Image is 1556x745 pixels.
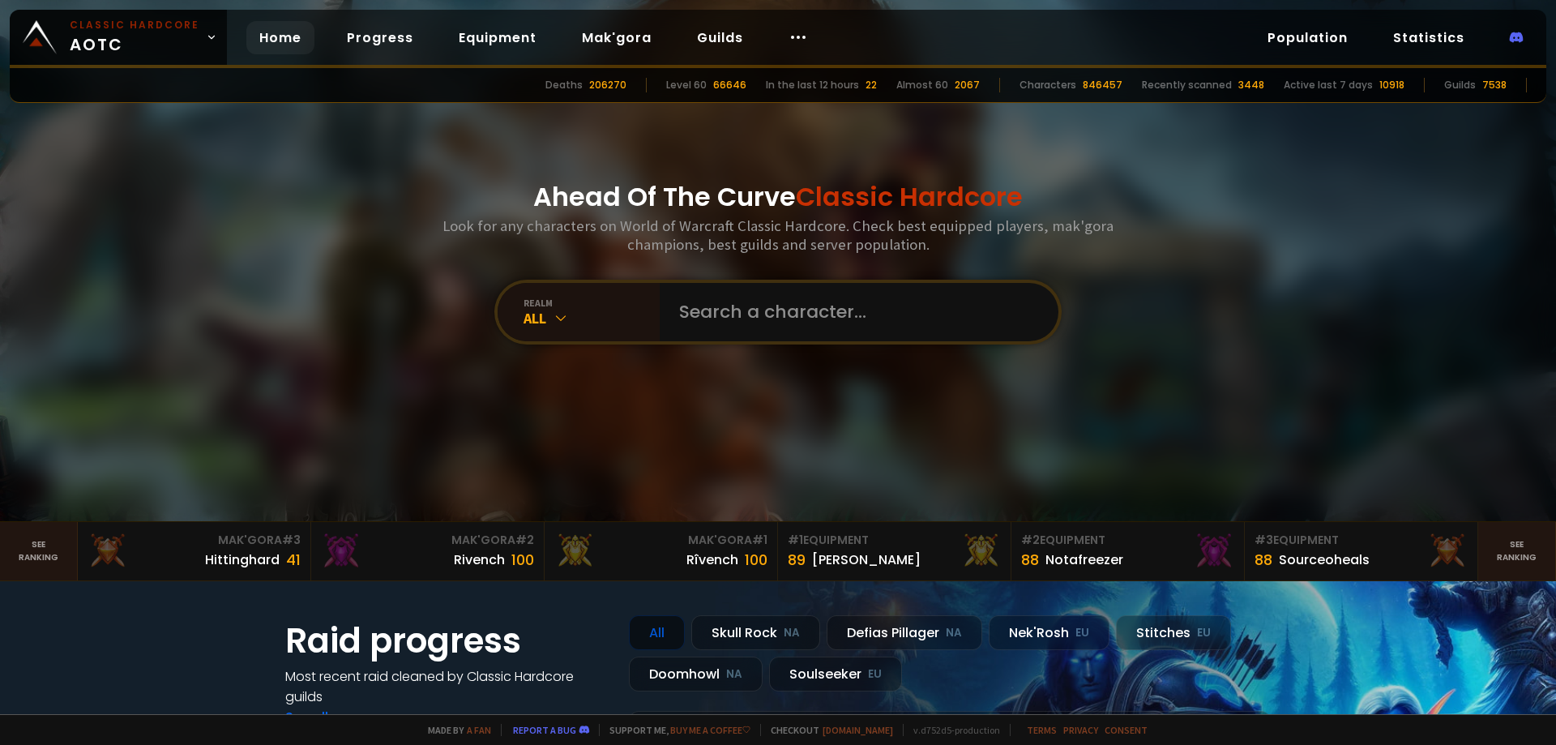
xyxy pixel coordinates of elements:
a: Buy me a coffee [670,724,750,736]
a: Mak'gora [569,21,665,54]
a: Seeranking [1478,522,1556,580]
div: 2067 [955,78,980,92]
div: Mak'Gora [554,532,767,549]
div: 66646 [713,78,746,92]
a: Mak'Gora#1Rîvench100 [545,522,778,580]
a: Mak'Gora#3Hittinghard41 [78,522,311,580]
div: Mak'Gora [321,532,534,549]
a: Population [1255,21,1361,54]
span: # 3 [1255,532,1273,548]
small: Classic Hardcore [70,18,199,32]
a: [DOMAIN_NAME] [823,724,893,736]
div: Mak'Gora [88,532,301,549]
div: Deaths [545,78,583,92]
span: # 1 [788,532,803,548]
div: Level 60 [666,78,707,92]
small: EU [868,666,882,683]
div: 3448 [1238,78,1264,92]
div: Active last 7 days [1284,78,1373,92]
span: Classic Hardcore [796,178,1023,215]
span: # 3 [282,532,301,548]
a: See all progress [285,708,391,726]
a: Terms [1027,724,1057,736]
span: Made by [418,724,491,736]
div: Stitches [1116,615,1231,650]
a: #3Equipment88Sourceoheals [1245,522,1478,580]
a: Progress [334,21,426,54]
div: Sourceoheals [1279,550,1370,570]
a: Guilds [684,21,756,54]
small: EU [1075,625,1089,641]
h4: Most recent raid cleaned by Classic Hardcore guilds [285,666,609,707]
div: 100 [511,549,534,571]
div: 100 [745,549,767,571]
a: a fan [467,724,491,736]
div: Hittinghard [205,550,280,570]
div: 7538 [1482,78,1507,92]
div: Guilds [1444,78,1476,92]
a: Home [246,21,314,54]
input: Search a character... [669,283,1039,341]
div: 22 [866,78,877,92]
span: AOTC [70,18,199,57]
a: #2Equipment88Notafreezer [1011,522,1245,580]
small: NA [946,625,962,641]
span: # 2 [1021,532,1040,548]
a: Classic HardcoreAOTC [10,10,227,65]
div: 10918 [1379,78,1404,92]
h3: Look for any characters on World of Warcraft Classic Hardcore. Check best equipped players, mak'g... [436,216,1120,254]
div: Rîvench [686,550,738,570]
div: Equipment [1255,532,1468,549]
div: All [524,309,660,328]
a: Report a bug [513,724,576,736]
small: EU [1197,625,1211,641]
div: Recently scanned [1142,78,1232,92]
div: 88 [1255,549,1272,571]
a: Equipment [446,21,549,54]
a: Mak'Gora#2Rivench100 [311,522,545,580]
div: 846457 [1083,78,1122,92]
div: realm [524,297,660,309]
div: 206270 [589,78,626,92]
div: Rivench [454,550,505,570]
small: NA [726,666,742,683]
small: NA [784,625,800,641]
div: Soulseeker [769,657,902,691]
span: Checkout [760,724,893,736]
div: In the last 12 hours [766,78,859,92]
span: # 2 [515,532,534,548]
div: Equipment [1021,532,1234,549]
span: # 1 [752,532,767,548]
div: Characters [1020,78,1076,92]
div: Equipment [788,532,1001,549]
div: 88 [1021,549,1039,571]
div: [PERSON_NAME] [812,550,921,570]
div: Defias Pillager [827,615,982,650]
div: Skull Rock [691,615,820,650]
div: 89 [788,549,806,571]
div: 41 [286,549,301,571]
div: All [629,615,685,650]
div: Almost 60 [896,78,948,92]
a: Consent [1105,724,1148,736]
h1: Raid progress [285,615,609,666]
span: Support me, [599,724,750,736]
a: Statistics [1380,21,1477,54]
span: v. d752d5 - production [903,724,1000,736]
h1: Ahead Of The Curve [533,178,1023,216]
div: Nek'Rosh [989,615,1109,650]
div: Notafreezer [1045,550,1123,570]
a: Privacy [1063,724,1098,736]
div: Doomhowl [629,657,763,691]
a: #1Equipment89[PERSON_NAME] [778,522,1011,580]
